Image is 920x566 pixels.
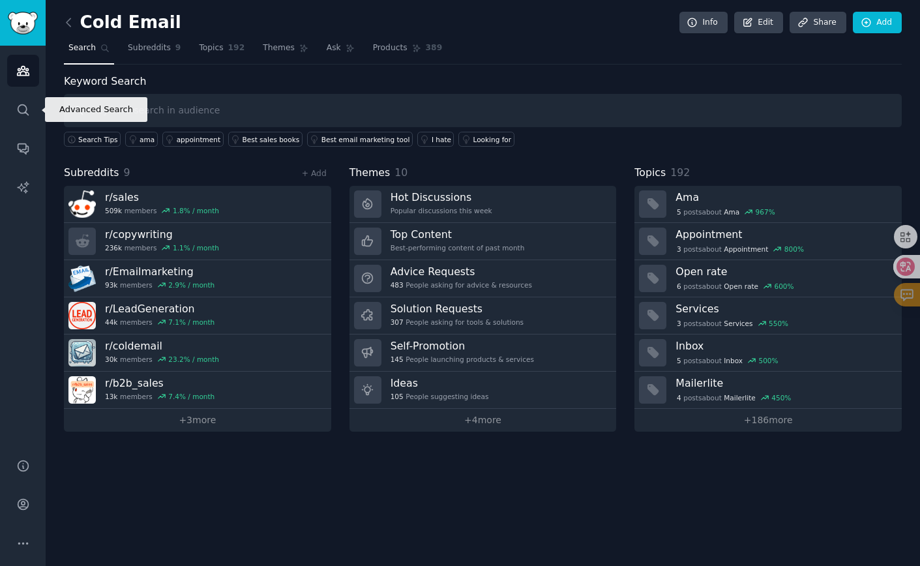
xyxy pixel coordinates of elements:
span: 5 [677,207,681,216]
a: I hate [417,132,454,147]
a: Best sales books [228,132,303,147]
a: Add [853,12,902,34]
h2: Cold Email [64,12,181,33]
div: ama [140,135,155,144]
span: 145 [391,355,404,364]
span: Topics [199,42,223,54]
div: members [105,392,215,401]
span: Services [724,319,752,328]
div: appointment [177,135,220,144]
div: post s about [675,243,805,255]
input: Keyword search in audience [64,94,902,127]
span: Mailerlite [724,393,756,402]
a: Top ContentBest-performing content of past month [349,223,617,260]
span: 10 [394,166,408,179]
div: 500 % [758,356,778,365]
img: GummySearch logo [8,12,38,35]
div: Looking for [473,135,511,144]
span: Topics [634,165,666,181]
div: post s about [675,318,789,329]
a: r/b2b_sales13kmembers7.4% / month [64,372,331,409]
a: Ama5postsaboutAma967% [634,186,902,223]
div: 550 % [769,319,788,328]
div: 1.8 % / month [173,206,219,215]
span: 307 [391,318,404,327]
div: 1.1 % / month [173,243,219,252]
button: Search Tips [64,132,121,147]
span: 9 [175,42,181,54]
h3: Mailerlite [675,376,893,390]
span: 509k [105,206,122,215]
div: Best sales books [243,135,300,144]
span: Open rate [724,282,758,291]
a: Products389 [368,38,447,65]
a: Themes [258,38,313,65]
h3: Solution Requests [391,302,524,316]
span: Themes [263,42,295,54]
span: 389 [426,42,443,54]
span: 192 [228,42,245,54]
h3: Appointment [675,228,893,241]
a: Services3postsaboutServices550% [634,297,902,335]
span: 192 [670,166,690,179]
div: 450 % [771,393,791,402]
a: r/LeadGeneration44kmembers7.1% / month [64,297,331,335]
h3: Ideas [391,376,489,390]
a: Self-Promotion145People launching products & services [349,335,617,372]
div: I hate [432,135,451,144]
span: Appointment [724,245,768,254]
div: People launching products & services [391,355,534,364]
span: 30k [105,355,117,364]
div: Best email marketing tool [321,135,410,144]
span: 93k [105,280,117,290]
div: 600 % [774,282,794,291]
a: Share [790,12,846,34]
div: 967 % [756,207,775,216]
span: 44k [105,318,117,327]
img: Emailmarketing [68,265,96,292]
h3: Services [675,302,893,316]
a: Hot DiscussionsPopular discussions this week [349,186,617,223]
h3: Open rate [675,265,893,278]
span: Inbox [724,356,743,365]
span: 6 [677,282,681,291]
span: Ask [327,42,341,54]
span: 9 [124,166,130,179]
img: b2b_sales [68,376,96,404]
span: Products [373,42,408,54]
a: r/sales509kmembers1.8% / month [64,186,331,223]
a: Info [679,12,728,34]
div: post s about [675,355,779,366]
div: members [105,280,215,290]
a: Advice Requests483People asking for advice & resources [349,260,617,297]
h3: r/ coldemail [105,339,219,353]
div: post s about [675,206,776,218]
a: Topics192 [194,38,249,65]
a: Appointment3postsaboutAppointment800% [634,223,902,260]
a: ama [125,132,158,147]
a: Looking for [458,132,514,147]
h3: r/ Emailmarketing [105,265,215,278]
div: 23.2 % / month [168,355,219,364]
h3: Ama [675,190,893,204]
div: 800 % [784,245,804,254]
div: Best-performing content of past month [391,243,525,252]
span: 483 [391,280,404,290]
span: Ama [724,207,739,216]
div: People asking for advice & resources [391,280,532,290]
div: People asking for tools & solutions [391,318,524,327]
a: Subreddits9 [123,38,185,65]
a: r/copywriting236kmembers1.1% / month [64,223,331,260]
h3: Hot Discussions [391,190,492,204]
span: 3 [677,245,681,254]
img: coldemail [68,339,96,366]
div: 7.1 % / month [168,318,215,327]
a: Solution Requests307People asking for tools & solutions [349,297,617,335]
span: Themes [349,165,391,181]
span: 5 [677,356,681,365]
h3: Top Content [391,228,525,241]
img: LeadGeneration [68,302,96,329]
div: 2.9 % / month [168,280,215,290]
span: Subreddits [128,42,171,54]
div: members [105,206,219,215]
